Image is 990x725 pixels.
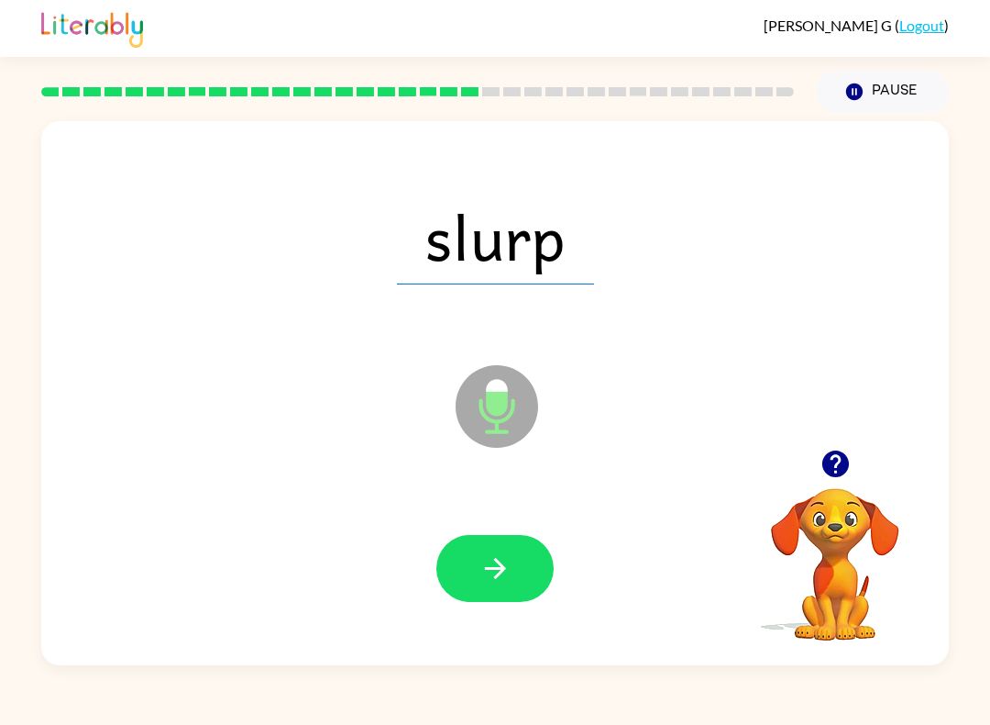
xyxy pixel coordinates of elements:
[41,7,143,48] img: Literably
[764,17,949,34] div: ( )
[743,460,927,643] video: Your browser must support playing .mp4 files to use Literably. Please try using another browser.
[816,71,949,113] button: Pause
[899,17,944,34] a: Logout
[397,189,594,284] span: slurp
[764,17,895,34] span: [PERSON_NAME] G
